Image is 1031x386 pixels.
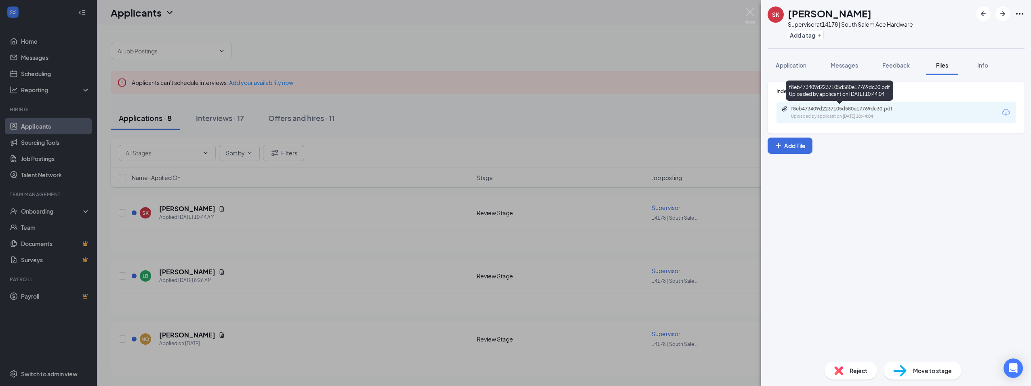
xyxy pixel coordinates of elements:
svg: ArrowRight [998,9,1008,19]
div: f8eb473409d2237105d580e17769dc30.pdf Uploaded by applicant on [DATE] 10:44:04 [786,81,893,101]
div: Supervisor at 14178 | South Salem Ace Hardware [788,20,913,28]
span: Reject [850,366,867,375]
div: Open Intercom Messenger [1004,358,1023,378]
svg: Plus [817,33,822,38]
svg: ArrowLeftNew [978,9,988,19]
h1: [PERSON_NAME] [788,6,871,20]
div: f8eb473409d2237105d580e17769dc30.pdf [791,106,904,112]
svg: Ellipses [1015,9,1025,19]
button: ArrowRight [995,6,1010,21]
span: Files [936,62,948,69]
div: Indeed Resume [776,88,1016,95]
button: Add FilePlus [768,138,812,154]
a: Paperclipf8eb473409d2237105d580e17769dc30.pdfUploaded by applicant on [DATE] 10:44:04 [781,106,912,120]
span: Messages [831,62,858,69]
svg: Plus [774,142,783,150]
button: PlusAdd a tag [788,31,824,39]
div: Uploaded by applicant on [DATE] 10:44:04 [791,113,912,120]
svg: Download [1001,108,1011,117]
span: Info [977,62,988,69]
span: Feedback [882,62,910,69]
svg: Paperclip [781,106,788,112]
div: SK [772,11,779,19]
button: ArrowLeftNew [976,6,991,21]
span: Move to stage [913,366,952,375]
span: Application [776,62,806,69]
